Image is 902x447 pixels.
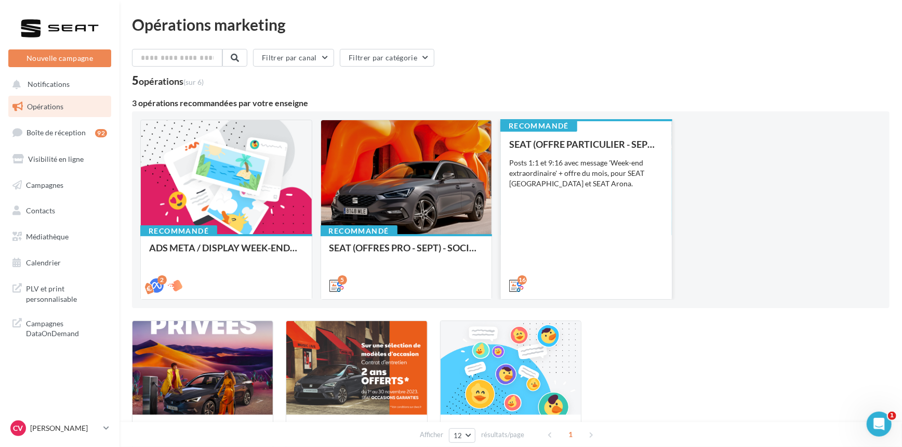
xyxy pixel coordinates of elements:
div: Opérations marketing [132,17,890,32]
span: Visibilité en ligne [28,155,84,163]
span: Contacts [26,206,55,215]
a: Opérations [6,96,113,118]
div: 5 [132,75,204,86]
button: Nouvelle campagne [8,49,111,67]
a: Campagnes DataOnDemand [6,312,113,343]
button: Filtrer par catégorie [340,49,434,67]
div: SEAT (OFFRES PRO - SEPT) - SOCIAL MEDIA [329,242,484,263]
div: opérations [139,76,204,86]
p: [PERSON_NAME] [30,423,99,433]
span: Boîte de réception [26,128,86,137]
div: 92 [95,129,107,137]
div: 3 opérations recommandées par votre enseigne [132,99,890,107]
a: Visibilité en ligne [6,148,113,170]
span: résultats/page [481,430,524,440]
div: Recommandé [321,225,397,237]
span: 1 [888,412,896,420]
span: Notifications [28,80,70,89]
a: Boîte de réception92 [6,121,113,144]
span: Campagnes DataOnDemand [26,316,107,339]
div: 2 [157,275,167,285]
span: 1 [563,426,579,443]
div: ADS META / DISPLAY WEEK-END Extraordinaire (JPO) Septembre 2025 [149,242,303,263]
iframe: Intercom live chat [867,412,892,437]
div: 5 [338,275,347,285]
a: CV [PERSON_NAME] [8,418,111,438]
a: PLV et print personnalisable [6,277,113,308]
span: PLV et print personnalisable [26,282,107,304]
a: Campagnes [6,174,113,196]
span: Campagnes [26,180,63,189]
button: Filtrer par canal [253,49,334,67]
button: 12 [449,428,475,443]
div: 16 [518,275,527,285]
div: Posts 1:1 et 9:16 avec message 'Week-end extraordinaire' + offre du mois, pour SEAT [GEOGRAPHIC_D... [509,158,664,189]
div: Recommandé [140,225,217,237]
a: Médiathèque [6,226,113,248]
span: Afficher [420,430,443,440]
a: Calendrier [6,252,113,274]
span: Opérations [27,102,63,111]
span: 12 [454,431,462,440]
div: Recommandé [500,120,577,132]
span: Médiathèque [26,232,69,241]
a: Contacts [6,200,113,222]
span: (sur 6) [183,78,204,86]
span: CV [14,423,23,433]
div: SEAT (OFFRE PARTICULIER - SEPT) - SOCIAL MEDIA [509,139,664,149]
span: Calendrier [26,258,61,267]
